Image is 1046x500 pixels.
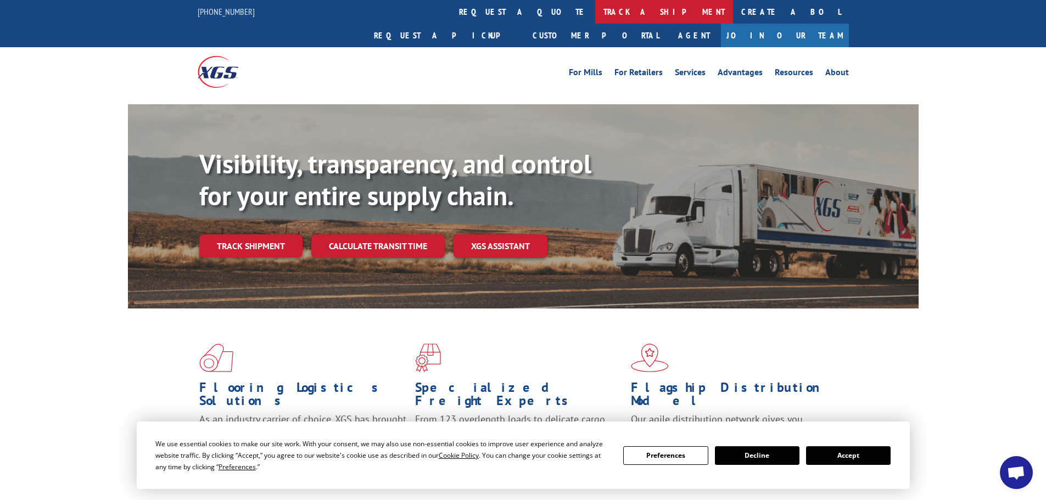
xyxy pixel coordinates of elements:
[569,68,602,80] a: For Mills
[415,344,441,372] img: xgs-icon-focused-on-flooring-red
[667,24,721,47] a: Agent
[715,446,799,465] button: Decline
[775,68,813,80] a: Resources
[199,413,406,452] span: As an industry carrier of choice, XGS has brought innovation and dedication to flooring logistics...
[614,68,663,80] a: For Retailers
[623,446,708,465] button: Preferences
[718,68,763,80] a: Advantages
[415,381,623,413] h1: Specialized Freight Experts
[415,413,623,462] p: From 123 overlength loads to delicate cargo, our experienced staff knows the best way to move you...
[1000,456,1033,489] a: Open chat
[439,451,479,460] span: Cookie Policy
[454,234,547,258] a: XGS ASSISTANT
[199,381,407,413] h1: Flooring Logistics Solutions
[199,344,233,372] img: xgs-icon-total-supply-chain-intelligence-red
[631,381,838,413] h1: Flagship Distribution Model
[219,462,256,471] span: Preferences
[155,438,610,473] div: We use essential cookies to make our site work. With your consent, we may also use non-essential ...
[137,422,910,489] div: Cookie Consent Prompt
[631,413,833,439] span: Our agile distribution network gives you nationwide inventory management on demand.
[721,24,849,47] a: Join Our Team
[806,446,891,465] button: Accept
[198,6,255,17] a: [PHONE_NUMBER]
[825,68,849,80] a: About
[366,24,524,47] a: Request a pickup
[311,234,445,258] a: Calculate transit time
[631,344,669,372] img: xgs-icon-flagship-distribution-model-red
[199,147,591,212] b: Visibility, transparency, and control for your entire supply chain.
[524,24,667,47] a: Customer Portal
[675,68,706,80] a: Services
[199,234,303,257] a: Track shipment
